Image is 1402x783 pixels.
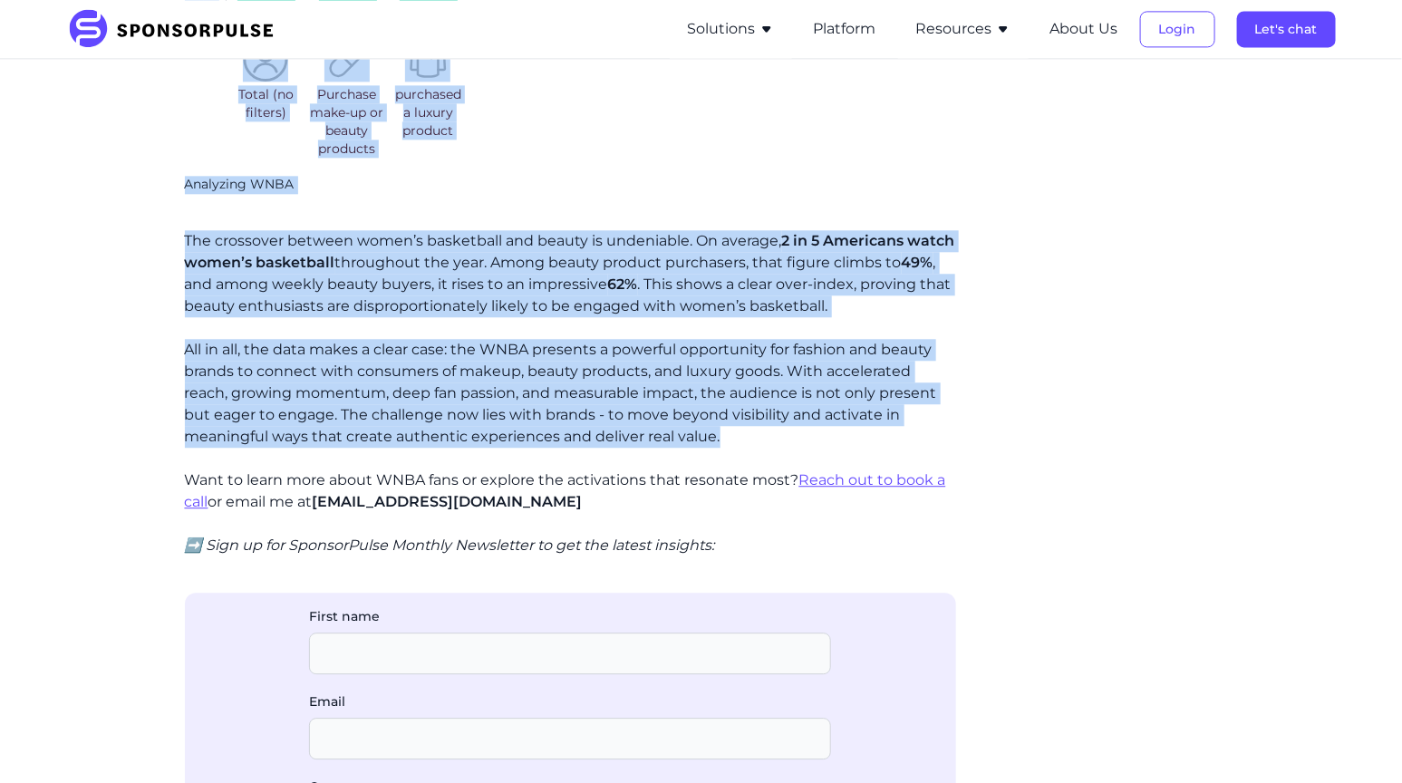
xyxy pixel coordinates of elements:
span: purchased a luxury product [392,85,466,140]
button: Resources [916,18,1010,40]
img: SponsorPulse [67,9,287,49]
button: Let's chat [1237,11,1336,47]
span: Purchase make-up or beauty products [310,85,384,158]
button: Platform [814,18,876,40]
a: Reach out to book a call [185,471,946,510]
button: Login [1140,11,1215,47]
p: All in all, the data makes a clear case: the WNBA presents a powerful opportunity for fashion and... [185,339,956,448]
button: About Us [1050,18,1118,40]
label: Email [309,692,831,710]
p: The crossover between women’s basketball and beauty is undeniable. On average, throughout the yea... [185,230,956,317]
span: [EMAIL_ADDRESS][DOMAIN_NAME] [313,493,583,510]
span: 62% [608,275,638,293]
p: Analyzing WNBA [185,176,956,194]
a: Platform [814,21,876,37]
i: ➡️ Sign up for SponsorPulse Monthly Newsletter to get the latest insights: [185,536,715,554]
span: Total (no filters) [229,85,304,121]
p: Want to learn more about WNBA fans or explore the activations that resonate most? or email me at [185,469,956,513]
a: About Us [1050,21,1118,37]
a: Login [1140,21,1215,37]
button: Solutions [688,18,774,40]
span: 2 in 5 Americans watch women’s basketball [185,232,955,271]
label: First name [309,607,831,625]
a: Let's chat [1237,21,1336,37]
span: 49% [902,254,933,271]
iframe: Chat Widget [1311,696,1402,783]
